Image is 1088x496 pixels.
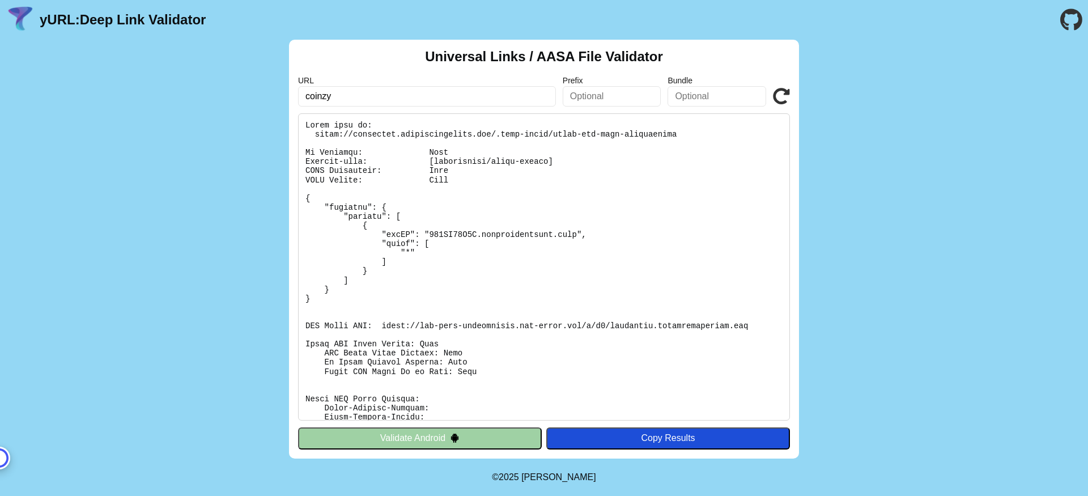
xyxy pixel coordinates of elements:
[563,86,661,107] input: Optional
[298,86,556,107] input: Required
[298,427,542,449] button: Validate Android
[668,76,766,85] label: Bundle
[563,76,661,85] label: Prefix
[499,472,519,482] span: 2025
[552,433,784,443] div: Copy Results
[298,76,556,85] label: URL
[450,433,460,443] img: droidIcon.svg
[298,113,790,421] pre: Lorem ipsu do: sitam://consectet.adipiscingelits.doe/.temp-incid/utlab-etd-magn-aliquaenima Mi Ve...
[492,459,596,496] footer: ©
[425,49,663,65] h2: Universal Links / AASA File Validator
[6,5,35,35] img: yURL Logo
[546,427,790,449] button: Copy Results
[668,86,766,107] input: Optional
[521,472,596,482] a: Michael Ibragimchayev's Personal Site
[40,12,206,28] a: yURL:Deep Link Validator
